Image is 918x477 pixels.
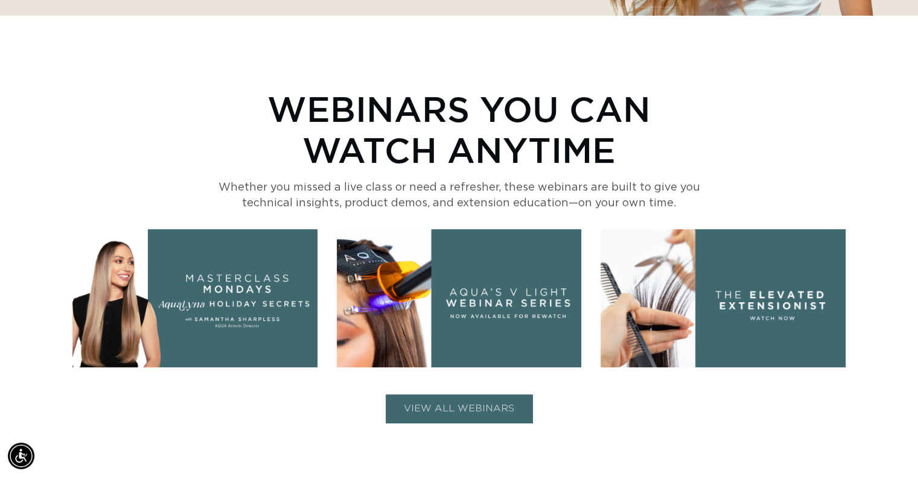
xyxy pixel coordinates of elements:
button: VIEW ALL WEBINARS [386,394,532,423]
h2: Webinars You Can Watch Anytime [218,88,701,170]
p: Whether you missed a live class or need a refresher, these webinars are built to give you technic... [218,180,701,211]
div: Accessibility Menu [8,443,34,469]
iframe: Chat Widget [858,419,918,477]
